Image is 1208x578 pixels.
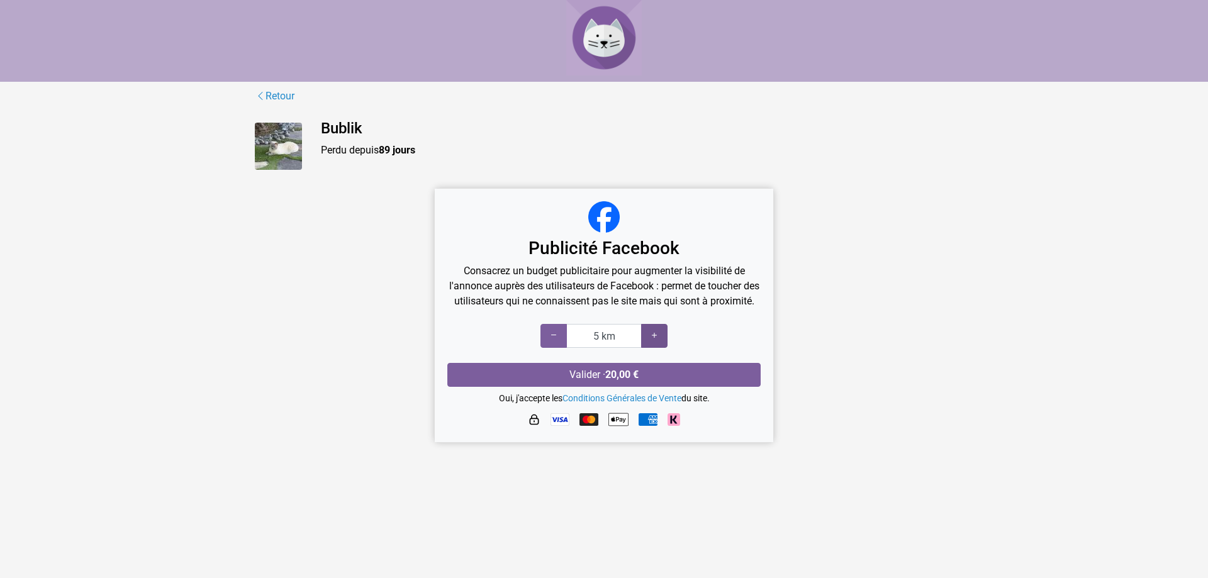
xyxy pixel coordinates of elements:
h3: Publicité Facebook [447,238,761,259]
strong: 20,00 € [605,369,639,381]
p: Perdu depuis [321,143,953,158]
img: Visa [551,413,569,426]
a: Retour [255,88,295,104]
a: Conditions Générales de Vente [562,393,681,403]
img: HTTPS : paiement sécurisé [528,413,540,426]
img: Klarna [668,413,680,426]
strong: 89 jours [379,144,415,156]
img: facebook_logo_320x320.png [588,201,620,233]
img: Apple Pay [608,409,629,430]
img: Mastercard [579,413,598,426]
p: Consacrez un budget publicitaire pour augmenter la visibilité de l'annonce auprès des utilisateur... [447,264,761,309]
img: American Express [639,413,657,426]
small: Oui, j'accepte les du site. [499,393,710,403]
h4: Bublik [321,119,953,138]
button: Valider ·20,00 € [447,363,761,387]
